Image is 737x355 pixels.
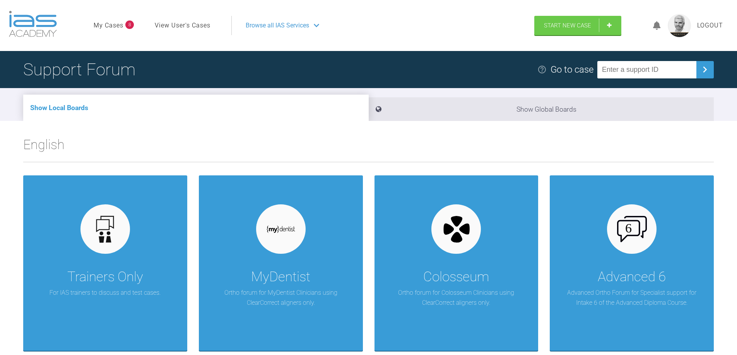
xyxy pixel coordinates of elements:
[23,134,714,162] h2: English
[210,288,351,307] p: Ortho forum for MyDentist Clinicians using ClearCorrect aligners only.
[23,56,135,83] h1: Support Forum
[386,288,527,307] p: Ortho forum for Colosseum Clinicians using ClearCorrect aligners only.
[534,16,621,35] a: Start New Case
[617,216,647,242] img: advanced-6.cf6970cb.svg
[23,95,369,121] li: Show Local Boards
[155,20,210,31] a: View User's Cases
[266,225,296,233] img: mydentist.1050c378.svg
[537,65,547,74] img: help.e70b9f3d.svg
[94,20,123,31] a: My Cases
[551,62,593,77] div: Go to case
[697,20,723,31] a: Logout
[561,288,702,307] p: Advanced Ortho Forum for Specialist support for Intake 6 of the Advanced Diploma Course.
[369,97,714,121] li: Show Global Boards
[598,266,666,288] div: Advanced 6
[544,22,591,29] span: Start New Case
[597,61,696,78] input: Enter a support ID
[90,214,120,244] img: default.3be3f38f.svg
[23,175,187,351] a: Trainers OnlyFor IAS trainers to discuss and test cases.
[199,175,363,351] a: MyDentistOrtho forum for MyDentist Clinicians using ClearCorrect aligners only.
[246,20,309,31] span: Browse all IAS Services
[50,288,161,298] p: For IAS trainers to discuss and test cases.
[550,175,714,351] a: Advanced 6Advanced Ortho Forum for Specialist support for Intake 6 of the Advanced Diploma Course.
[699,63,711,76] img: chevronRight.28bd32b0.svg
[668,14,691,37] img: profile.png
[374,175,539,351] a: ColosseumOrtho forum for Colosseum Clinicians using ClearCorrect aligners only.
[251,266,310,288] div: MyDentist
[125,20,134,29] span: 8
[67,266,143,288] div: Trainers Only
[9,11,57,37] img: logo-light.3e3ef733.png
[441,214,471,244] img: colosseum.3af2006a.svg
[423,266,489,288] div: Colosseum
